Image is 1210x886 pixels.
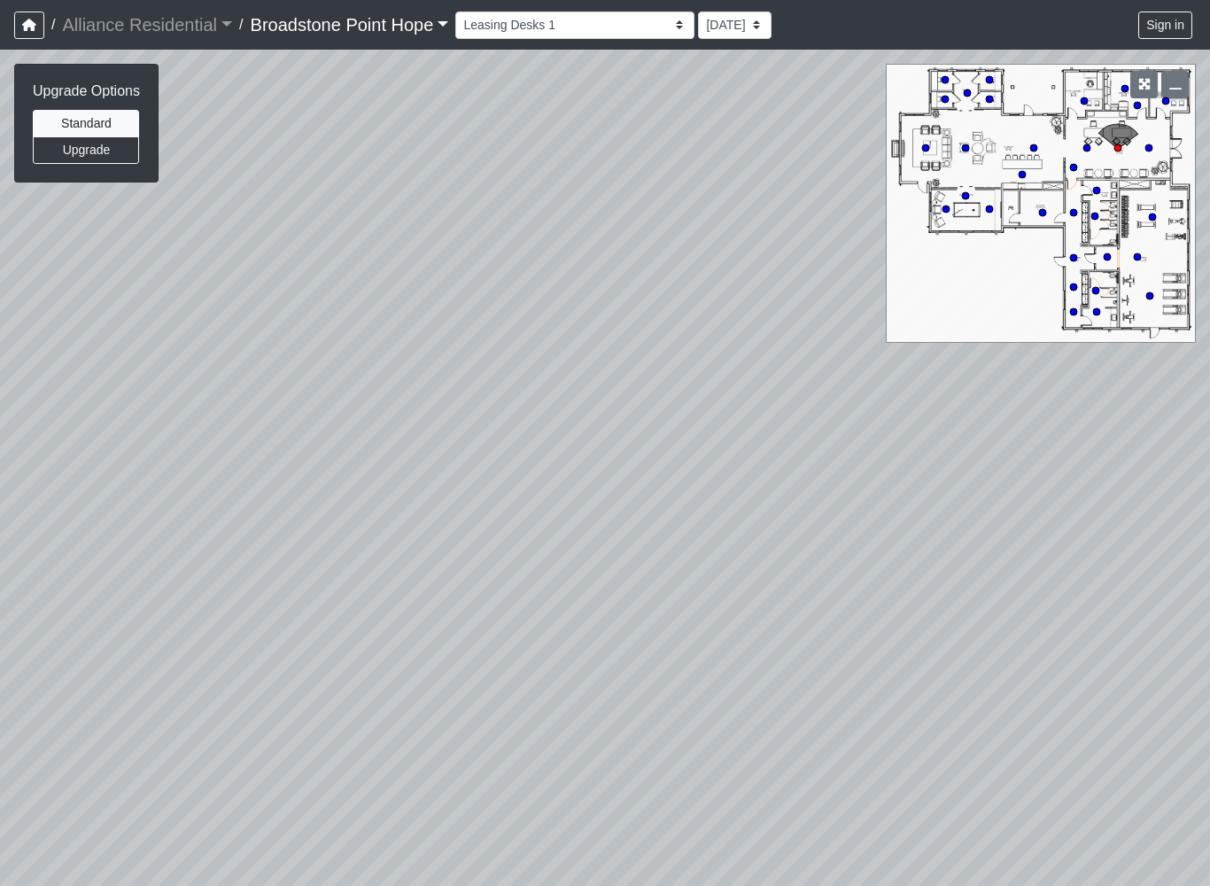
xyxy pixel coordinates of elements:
[62,7,232,43] a: Alliance Residential
[1138,12,1192,39] button: Sign in
[44,7,62,43] span: /
[33,110,139,137] button: Standard
[251,7,449,43] a: Broadstone Point Hope
[33,82,140,99] h6: Upgrade Options
[13,851,123,886] iframe: Ybug feedback widget
[232,7,250,43] span: /
[33,136,139,164] button: Upgrade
